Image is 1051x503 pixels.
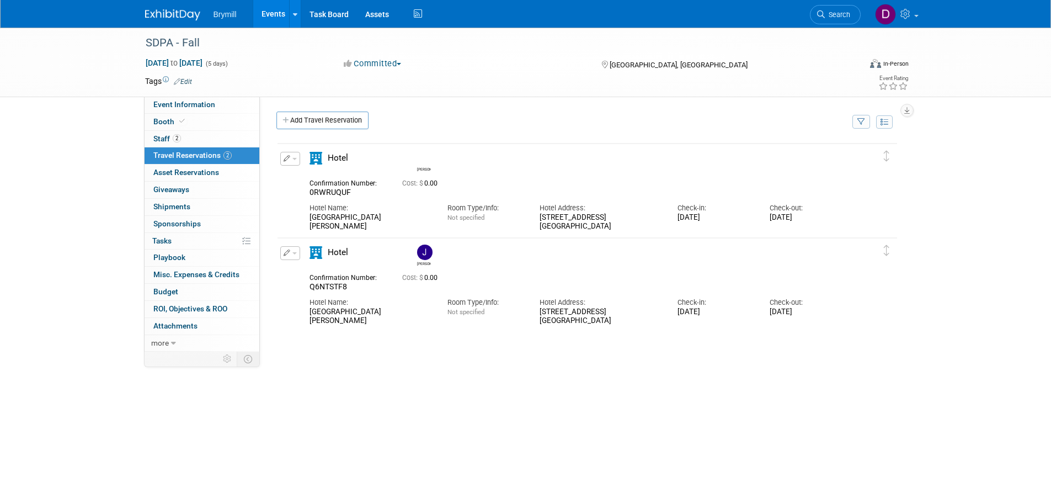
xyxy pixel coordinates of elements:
a: Asset Reservations [145,165,259,181]
div: Room Type/Info: [447,298,523,308]
div: Check-out: [770,203,845,213]
div: Jeffery McDowell [414,245,434,266]
span: more [151,338,169,347]
span: Sponsorships [153,219,201,228]
button: Committed [340,58,406,70]
img: Nick Belton [417,150,433,166]
i: Filter by Traveler [857,119,865,126]
img: ExhibitDay [145,9,200,20]
td: Toggle Event Tabs [237,352,259,366]
img: Jeffery McDowell [417,245,433,260]
div: Nick Belton [417,166,431,172]
i: Booth reservation complete [179,118,185,124]
a: Shipments [145,199,259,215]
div: Room Type/Info: [447,203,523,213]
span: Giveaways [153,185,189,194]
span: [GEOGRAPHIC_DATA], [GEOGRAPHIC_DATA] [610,61,748,69]
a: Travel Reservations2 [145,147,259,164]
div: Event Format [796,57,909,74]
div: [DATE] [677,213,753,223]
div: Check-out: [770,298,845,308]
div: Confirmation Number: [310,176,386,188]
span: to [169,59,179,67]
a: Attachments [145,318,259,335]
a: Event Information [145,97,259,113]
img: Delaney Bryne [875,4,896,25]
a: ROI, Objectives & ROO [145,301,259,317]
span: Booth [153,117,187,126]
i: Click and drag to move item [884,245,889,256]
div: Hotel Address: [540,298,661,308]
a: Misc. Expenses & Credits [145,267,259,283]
span: Budget [153,287,178,296]
span: Hotel [328,153,348,163]
i: Hotel [310,152,322,165]
a: Edit [174,78,192,86]
div: Hotel Address: [540,203,661,213]
i: Click and drag to move item [884,151,889,162]
div: [STREET_ADDRESS] [GEOGRAPHIC_DATA] [540,308,661,326]
td: Tags [145,76,192,87]
span: 0RWRUQUF [310,188,351,197]
div: [DATE] [770,213,845,223]
span: Misc. Expenses & Credits [153,270,239,279]
div: Check-in: [677,298,753,308]
span: Playbook [153,253,185,262]
span: Q6NTSTF8 [310,282,347,291]
a: more [145,335,259,352]
div: Event Rating [878,76,908,81]
img: Format-Inperson.png [870,59,881,68]
a: Add Travel Reservation [276,112,369,129]
span: 2 [173,134,181,142]
a: Booth [145,114,259,130]
span: Tasks [152,236,172,245]
td: Personalize Event Tab Strip [218,352,237,366]
div: [STREET_ADDRESS] [GEOGRAPHIC_DATA] [540,213,661,232]
div: SDPA - Fall [142,33,844,53]
div: Jeffery McDowell [417,260,431,266]
span: Brymill [214,10,237,19]
div: Hotel Name: [310,203,431,213]
span: Event Information [153,100,215,109]
span: Not specified [447,214,484,221]
span: Not specified [447,308,484,316]
div: [DATE] [770,308,845,317]
div: [GEOGRAPHIC_DATA][PERSON_NAME] [310,308,431,326]
i: Hotel [310,246,322,259]
span: Cost: $ [402,274,424,282]
a: Search [810,5,861,24]
span: Search [825,10,850,19]
a: Budget [145,284,259,300]
a: Tasks [145,233,259,250]
a: Sponsorships [145,216,259,232]
div: In-Person [883,60,909,68]
span: Hotel [328,247,348,257]
span: Travel Reservations [153,151,232,160]
span: (5 days) [205,60,228,67]
a: Staff2 [145,131,259,147]
div: Check-in: [677,203,753,213]
a: Playbook [145,250,259,266]
span: Attachments [153,321,198,330]
span: Cost: $ [402,179,424,187]
span: 0.00 [402,179,442,187]
div: Hotel Name: [310,298,431,308]
span: Staff [153,134,181,143]
span: Asset Reservations [153,168,219,177]
div: [GEOGRAPHIC_DATA][PERSON_NAME] [310,213,431,232]
span: [DATE] [DATE] [145,58,203,68]
span: Shipments [153,202,190,211]
div: Nick Belton [414,150,434,172]
div: Confirmation Number: [310,271,386,282]
span: 2 [223,151,232,160]
div: [DATE] [677,308,753,317]
a: Giveaways [145,182,259,198]
span: 0.00 [402,274,442,282]
span: ROI, Objectives & ROO [153,304,227,313]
